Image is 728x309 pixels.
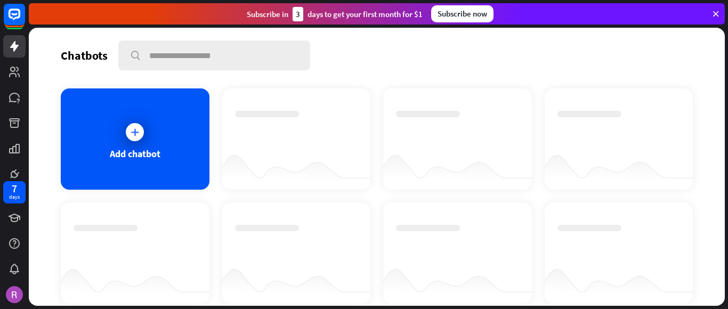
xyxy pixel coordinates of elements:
div: Chatbots [61,48,108,63]
div: Subscribe now [431,5,494,22]
div: Subscribe in days to get your first month for $1 [247,7,423,21]
div: days [9,193,20,201]
button: Open LiveChat chat widget [9,4,41,36]
div: 3 [293,7,303,21]
div: Add chatbot [110,148,160,160]
div: 7 [12,184,17,193]
a: 7 days [3,181,26,204]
